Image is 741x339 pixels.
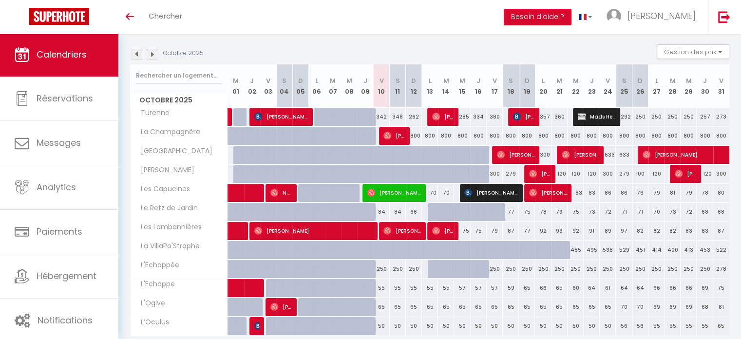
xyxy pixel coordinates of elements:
[471,279,487,297] div: 57
[244,64,260,108] th: 02
[665,298,681,316] div: 69
[503,222,519,240] div: 87
[568,317,584,335] div: 50
[556,76,562,85] abbr: M
[578,107,615,126] span: Mads Heerulff
[519,260,535,278] div: 250
[542,76,545,85] abbr: L
[713,165,729,183] div: 300
[438,127,454,145] div: 800
[551,127,568,145] div: 800
[519,298,535,316] div: 65
[438,184,454,202] div: 70
[551,317,568,335] div: 50
[665,127,681,145] div: 800
[132,241,202,252] span: La VillaPo'Strophe
[37,92,93,104] span: Réservations
[568,260,584,278] div: 250
[396,76,400,85] abbr: S
[432,107,454,126] span: [PERSON_NAME]
[681,279,697,297] div: 66
[464,183,518,202] span: [PERSON_NAME]
[584,165,600,183] div: 120
[363,76,367,85] abbr: J
[443,76,449,85] abbr: M
[411,76,416,85] abbr: D
[270,183,292,202] span: Nass Nass
[551,298,568,316] div: 65
[713,64,729,108] th: 31
[132,108,172,119] span: Turenne
[568,127,584,145] div: 800
[551,260,568,278] div: 250
[149,11,182,21] span: Chercher
[422,279,438,297] div: 55
[551,64,568,108] th: 21
[298,76,303,85] abbr: D
[422,127,438,145] div: 800
[697,203,713,221] div: 68
[551,108,568,126] div: 360
[367,183,421,202] span: [PERSON_NAME]
[648,127,665,145] div: 800
[390,298,406,316] div: 65
[132,184,192,195] span: Les Capucines
[438,64,454,108] th: 14
[568,165,584,183] div: 120
[438,298,454,316] div: 65
[606,76,610,85] abbr: V
[459,76,465,85] abbr: M
[422,184,438,202] div: 70
[632,298,648,316] div: 70
[665,108,681,126] div: 250
[503,260,519,278] div: 250
[657,44,729,59] button: Gestion des prix
[616,64,632,108] th: 25
[373,260,389,278] div: 250
[713,260,729,278] div: 278
[519,203,535,221] div: 75
[665,241,681,259] div: 400
[675,164,696,183] span: [PERSON_NAME]
[535,279,551,297] div: 66
[551,203,568,221] div: 79
[616,317,632,335] div: 56
[266,76,270,85] abbr: V
[616,222,632,240] div: 97
[390,64,406,108] th: 11
[600,184,616,202] div: 86
[697,64,713,108] th: 30
[681,203,697,221] div: 72
[600,298,616,316] div: 65
[681,241,697,259] div: 413
[519,64,535,108] th: 19
[697,241,713,259] div: 453
[383,221,421,240] span: [PERSON_NAME]
[648,184,665,202] div: 79
[37,270,96,282] span: Hébergement
[568,64,584,108] th: 22
[665,203,681,221] div: 73
[616,241,632,259] div: 529
[632,165,648,183] div: 100
[390,260,406,278] div: 250
[454,64,470,108] th: 15
[519,317,535,335] div: 50
[471,127,487,145] div: 800
[600,241,616,259] div: 538
[497,145,534,164] span: [PERSON_NAME]
[309,64,325,108] th: 06
[600,317,616,335] div: 50
[648,222,665,240] div: 82
[616,165,632,183] div: 279
[616,260,632,278] div: 250
[600,146,616,164] div: 633
[37,137,81,149] span: Messages
[373,298,389,316] div: 65
[132,317,171,328] span: L’Oculus
[713,279,729,297] div: 75
[648,298,665,316] div: 69
[37,181,76,193] span: Analytics
[632,260,648,278] div: 250
[406,298,422,316] div: 65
